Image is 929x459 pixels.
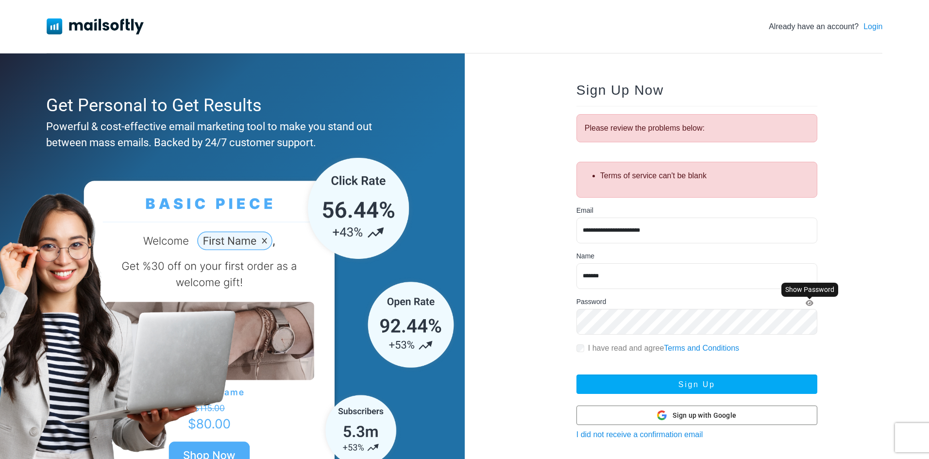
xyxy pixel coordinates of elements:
label: Email [576,205,593,216]
div: Powerful & cost-effective email marketing tool to make you stand out between mass emails. Backed ... [46,119,414,151]
div: Get Personal to Get Results [46,92,414,119]
button: Sign Up [576,374,817,394]
button: Sign up with Google [576,406,817,425]
label: Name [576,251,594,261]
span: Sign up with Google [673,410,736,421]
label: I have read and agree [588,342,739,354]
a: Terms and Conditions [664,344,739,352]
div: Please review the problems below: [576,114,817,142]
a: Login [863,21,882,33]
i: Show Password [806,300,813,306]
div: Show Password [781,283,838,297]
a: I did not receive a confirmation email [576,430,703,439]
li: Terms of service can't be blank [600,170,809,182]
label: Password [576,297,606,307]
span: Sign Up Now [576,83,664,98]
div: Already have an account? [769,21,882,33]
img: Mailsoftly [47,18,144,34]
